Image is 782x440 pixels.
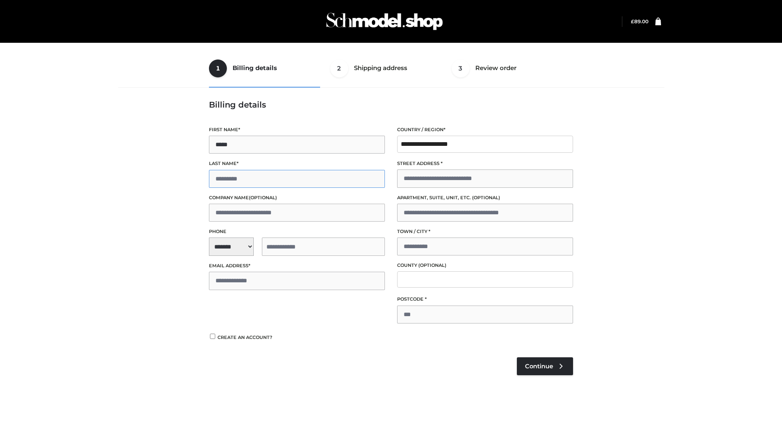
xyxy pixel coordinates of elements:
span: (optional) [418,262,446,268]
span: Continue [525,363,553,370]
label: Company name [209,194,385,202]
label: Email address [209,262,385,270]
label: Phone [209,228,385,235]
label: County [397,262,573,269]
input: Create an account? [209,334,216,339]
label: Country / Region [397,126,573,134]
a: Continue [517,357,573,375]
img: Schmodel Admin 964 [323,5,446,37]
span: Create an account? [217,334,272,340]
bdi: 89.00 [631,18,648,24]
label: Postcode [397,295,573,303]
label: First name [209,126,385,134]
span: (optional) [472,195,500,200]
label: Last name [209,160,385,167]
a: £89.00 [631,18,648,24]
span: (optional) [249,195,277,200]
h3: Billing details [209,100,573,110]
label: Town / City [397,228,573,235]
label: Street address [397,160,573,167]
span: £ [631,18,634,24]
label: Apartment, suite, unit, etc. [397,194,573,202]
